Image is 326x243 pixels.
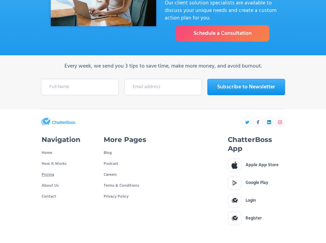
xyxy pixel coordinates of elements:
[104,180,139,191] a: Terms & Conditions
[228,135,282,153] h4: ChatterBoss App
[104,158,158,169] a: Podcast
[42,135,80,144] h4: Navigation
[176,25,269,42] a: Schedule a Consultation
[228,194,282,208] a: Login
[246,180,268,186] div: Google Play
[228,212,282,225] a: Register
[104,191,129,202] a: Privacy Policy
[246,197,256,204] div: Login
[41,79,285,95] form: Newsletter Subscribe Footer Form
[104,169,117,180] a: Careers
[42,180,59,191] a: About Us
[64,62,262,70] div: Every week, we send you 3 tips to save time, make more money, and avoid burnout.
[246,162,279,169] div: Apple App Store
[228,176,282,190] a: Google Play
[42,147,52,158] a: Home
[124,79,202,95] input: Email address
[228,158,282,172] a: Apple App Store
[42,191,56,202] a: Contact
[292,209,318,235] iframe: Drift Widget Chat Controller
[42,158,66,169] a: How It Works
[42,169,54,180] a: Pricing
[41,79,119,95] input: Full Name
[207,79,285,95] input: Subscribe to Newsletter
[104,135,146,144] h4: More Pages
[246,215,262,222] div: Register
[104,147,112,158] a: Blog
